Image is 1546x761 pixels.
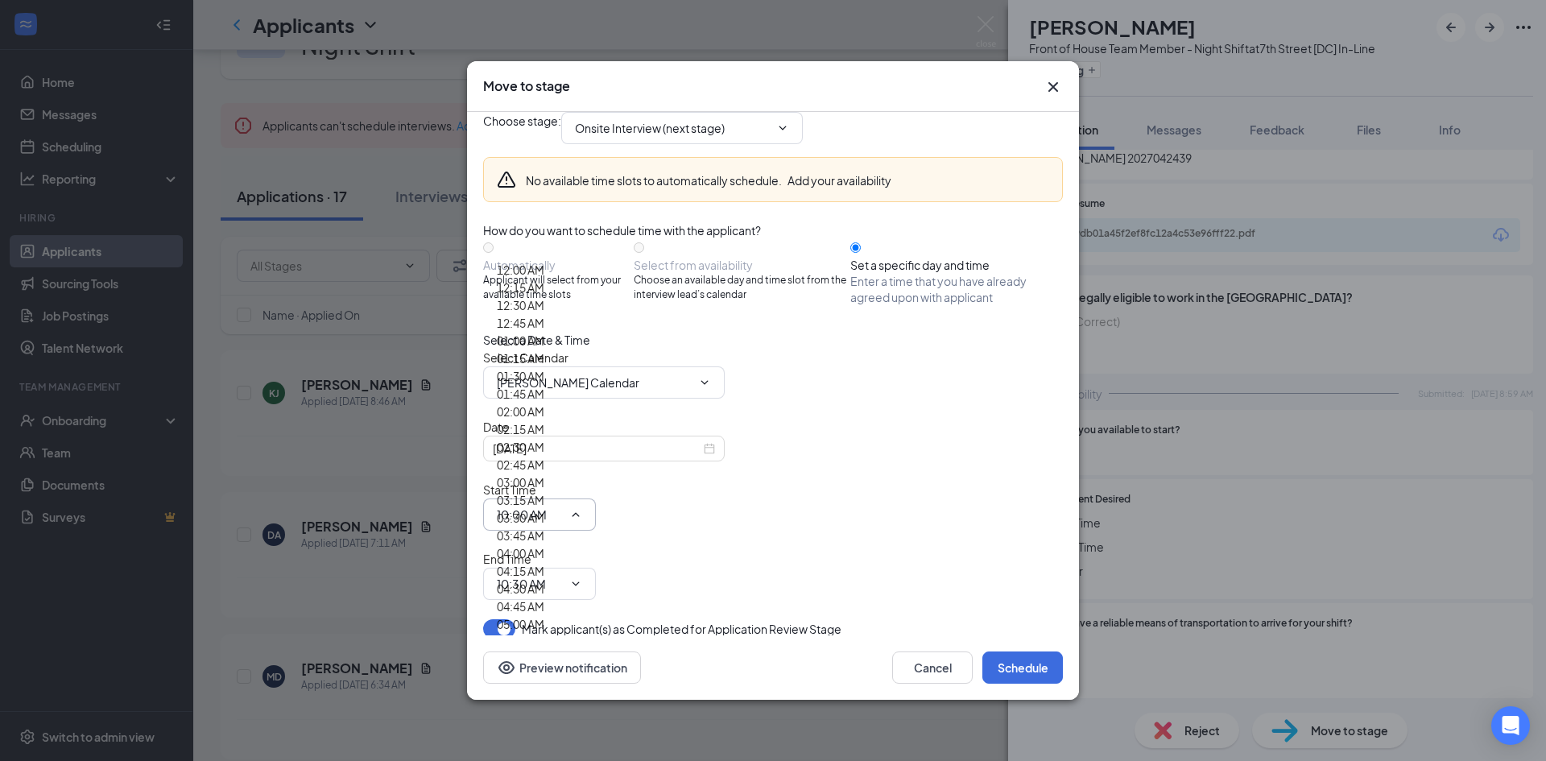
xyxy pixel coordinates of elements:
svg: ChevronDown [569,577,582,590]
div: 02:00 AM [497,403,544,420]
h3: Move to stage [483,77,570,95]
div: 01:30 AM [497,367,544,385]
span: Select Calendar [483,350,568,365]
div: 12:15 AM [497,279,544,296]
div: 04:45 AM [497,598,544,615]
div: No available time slots to automatically schedule. [526,172,891,188]
button: Add your availability [787,172,891,188]
div: Automatically [483,257,634,273]
svg: Eye [497,658,516,677]
div: 12:45 AM [497,314,544,332]
div: 03:15 AM [497,491,544,509]
div: 02:15 AM [497,420,544,438]
svg: ChevronDown [776,122,789,134]
div: 01:15 AM [497,349,544,367]
button: Schedule [982,651,1063,684]
div: Open Intercom Messenger [1491,706,1530,745]
div: 05:15 AM [497,633,544,651]
div: 01:00 AM [497,332,544,349]
div: 03:00 AM [497,474,544,491]
span: Choose stage : [483,112,561,144]
div: 02:45 AM [497,456,544,474]
svg: ChevronUp [569,508,582,521]
svg: Cross [1044,77,1063,97]
span: Enter a time that you have already agreed upon with applicant [850,273,1063,305]
div: 12:30 AM [497,296,544,314]
button: Close [1044,77,1063,97]
button: Preview notificationEye [483,651,641,684]
div: 01:45 AM [497,385,544,403]
div: How do you want to schedule time with the applicant? [483,221,1063,239]
div: Set a specific day and time [850,257,1063,273]
div: 05:00 AM [497,615,544,633]
div: 03:45 AM [497,527,544,544]
svg: Warning [497,170,516,189]
div: Select a Date & Time [483,331,1063,349]
span: Start Time [483,482,536,497]
div: 04:30 AM [497,580,544,598]
div: 04:15 AM [497,562,544,580]
span: Applicant will select from your available time slots [483,273,634,304]
div: 03:30 AM [497,509,544,527]
input: Sep 22, 2025 [493,440,701,457]
button: Cancel [892,651,973,684]
span: Date [483,420,509,434]
div: 02:30 AM [497,438,544,456]
span: End Time [483,552,531,566]
span: Choose an available day and time slot from the interview lead’s calendar [634,273,850,304]
span: Mark applicant(s) as Completed for Application Review Stage [522,619,841,639]
div: Select from availability [634,257,850,273]
div: 04:00 AM [497,544,544,562]
div: 12:00 AM [497,261,544,279]
svg: ChevronDown [698,376,711,389]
